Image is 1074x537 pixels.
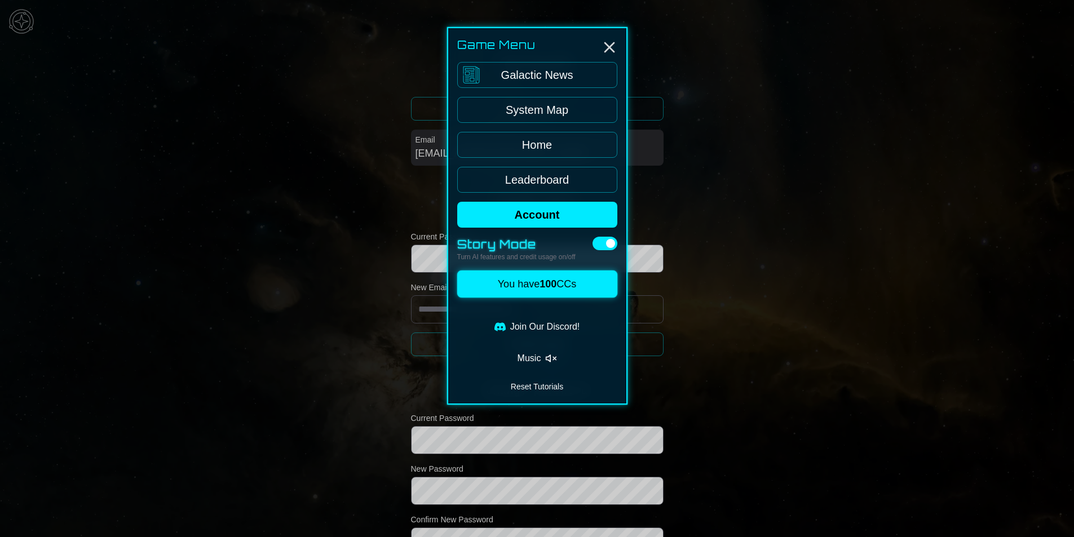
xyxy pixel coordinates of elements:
[457,347,617,370] button: Enable music
[600,38,618,56] button: Close
[457,379,617,394] button: Reset Tutorials
[457,167,617,193] a: Leaderboard
[540,278,556,290] span: 100
[460,63,483,85] img: News
[457,132,617,158] a: Home
[457,202,617,228] a: Account
[457,316,617,338] a: Join Our Discord!
[457,37,617,53] h2: Game Menu
[457,252,576,261] p: Turn AI features and credit usage on/off
[457,270,617,298] button: You have100CCs
[457,97,617,123] a: System Map
[494,321,506,332] img: Discord
[457,237,576,252] p: Story Mode
[457,62,617,88] a: Galactic News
